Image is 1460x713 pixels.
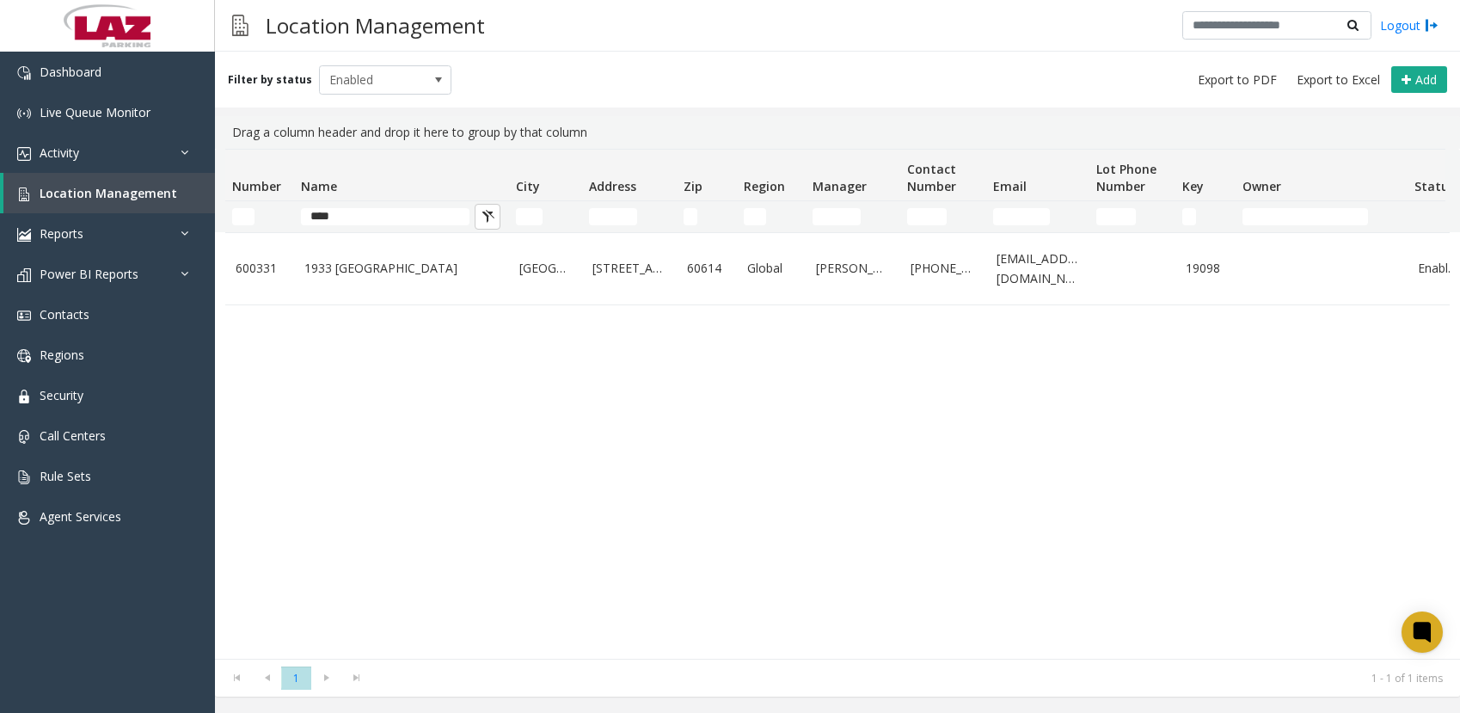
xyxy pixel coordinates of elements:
[1242,178,1281,194] span: Owner
[997,249,1079,288] a: [EMAIL_ADDRESS][DOMAIN_NAME]
[40,347,84,363] span: Regions
[40,508,121,525] span: Agent Services
[232,178,281,194] span: Number
[225,201,294,232] td: Number Filter
[677,201,737,232] td: Zip Filter
[1191,68,1284,92] button: Export to PDF
[816,259,890,278] a: [PERSON_NAME]
[17,107,31,120] img: 'icon'
[1415,71,1437,88] span: Add
[684,208,697,225] input: Zip Filter
[232,208,255,225] input: Number Filter
[17,66,31,80] img: 'icon'
[17,390,31,403] img: 'icon'
[737,201,806,232] td: Region Filter
[17,147,31,161] img: 'icon'
[1096,208,1136,225] input: Lot Phone Number Filter
[40,427,106,444] span: Call Centers
[516,178,540,194] span: City
[40,104,150,120] span: Live Queue Monitor
[17,268,31,282] img: 'icon'
[986,201,1089,232] td: Email Filter
[1089,201,1175,232] td: Lot Phone Number Filter
[907,208,947,225] input: Contact Number Filter
[17,309,31,323] img: 'icon'
[40,64,101,80] span: Dashboard
[519,259,572,278] a: [GEOGRAPHIC_DATA]
[304,259,499,278] a: 1933 [GEOGRAPHIC_DATA]
[301,208,469,225] input: Name Filter
[744,208,766,225] input: Region Filter
[320,66,425,94] span: Enabled
[40,185,177,201] span: Location Management
[744,178,785,194] span: Region
[17,470,31,484] img: 'icon'
[911,259,976,278] a: [PHONE_NUMBER]
[17,228,31,242] img: 'icon'
[993,208,1050,225] input: Email Filter
[232,4,248,46] img: pageIcon
[1391,66,1447,94] button: Add
[215,149,1460,659] div: Data table
[257,4,494,46] h3: Location Management
[1380,16,1439,34] a: Logout
[40,468,91,484] span: Rule Sets
[382,671,1443,685] kendo-pager-info: 1 - 1 of 1 items
[40,387,83,403] span: Security
[40,266,138,282] span: Power BI Reports
[813,178,867,194] span: Manager
[475,204,500,230] button: Clear
[1425,16,1439,34] img: logout
[1242,208,1368,225] input: Owner Filter
[301,178,337,194] span: Name
[17,349,31,363] img: 'icon'
[1182,178,1204,194] span: Key
[281,667,311,690] span: Page 1
[228,72,312,88] label: Filter by status
[17,430,31,444] img: 'icon'
[3,173,215,213] a: Location Management
[225,116,1450,149] div: Drag a column header and drop it here to group by that column
[813,208,861,225] input: Manager Filter
[806,201,900,232] td: Manager Filter
[1096,161,1156,194] span: Lot Phone Number
[589,178,636,194] span: Address
[1198,71,1277,89] span: Export to PDF
[1297,71,1380,89] span: Export to Excel
[1186,259,1225,278] a: 19098
[516,208,543,225] input: City Filter
[40,144,79,161] span: Activity
[900,201,986,232] td: Contact Number Filter
[589,208,637,225] input: Address Filter
[1175,201,1236,232] td: Key Filter
[687,259,727,278] a: 60614
[582,201,677,232] td: Address Filter
[684,178,702,194] span: Zip
[40,225,83,242] span: Reports
[747,259,795,278] a: Global
[1236,201,1408,232] td: Owner Filter
[592,259,666,278] a: [STREET_ADDRESS]
[993,178,1027,194] span: Email
[907,161,956,194] span: Contact Number
[1418,259,1457,278] a: Enabled
[1290,68,1387,92] button: Export to Excel
[294,201,509,232] td: Name Filter
[1182,208,1196,225] input: Key Filter
[40,306,89,323] span: Contacts
[17,187,31,201] img: 'icon'
[236,259,284,278] a: 600331
[509,201,582,232] td: City Filter
[17,511,31,525] img: 'icon'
